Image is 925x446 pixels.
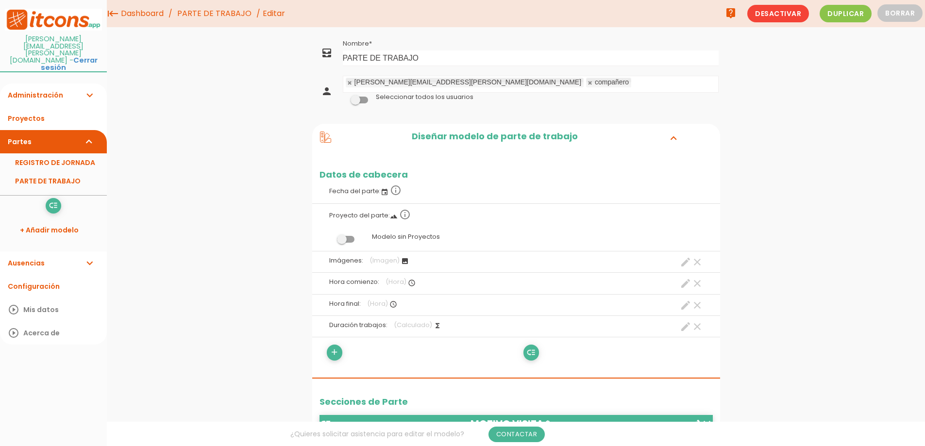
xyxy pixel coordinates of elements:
i: info_outline [390,184,402,196]
span: (Hora) [367,299,388,308]
a: low_priority [46,198,61,214]
label: Modelo sin Proyectos [320,228,713,246]
i: landscape [390,213,398,220]
h2: Diseñar modelo de parte de trabajo [331,132,658,144]
i: person [321,85,333,97]
a: Contactar [488,427,545,442]
i: expand_more [666,132,681,144]
a: clear [691,299,703,311]
label: Nombre [343,39,372,48]
button: Borrar [877,4,923,22]
a: clear [691,321,703,332]
a: Cerrar sesión [41,55,98,72]
h2: Secciones de Parte [320,397,713,407]
i: create [690,418,701,430]
a: clear [691,256,703,268]
a: create [680,256,691,268]
span: Hora comienzo: [329,278,379,286]
i: low_priority [49,198,58,214]
span: Duración trabajos: [329,321,387,329]
span: Hora final: [329,299,361,308]
a: clear [691,278,703,289]
span: (Imagen) [370,256,400,264]
i: access_time [408,279,416,287]
i: expand_more [84,83,95,107]
i: add [330,345,339,360]
div: ¿Quieres solicitar asistencia para editar el modelo? [107,422,728,446]
i: all_inbox [321,47,333,59]
a: create [680,299,691,311]
img: itcons-logo [5,9,102,31]
span: Editar [263,8,285,19]
i: clear [701,418,713,430]
label: Fecha del parte: [320,180,713,201]
a: create [690,415,701,433]
a: live_help [721,3,740,23]
i: play_circle_outline [8,298,19,321]
span: Desactivar [747,5,809,22]
span: (Hora) [386,278,406,286]
label: Seleccionar todos los usuarios [376,93,473,101]
h2: Datos de cabecera [312,170,720,180]
span: Imágenes: [329,256,363,264]
i: low_priority [320,418,331,430]
i: event [381,188,388,196]
i: image [401,257,409,265]
i: expand_more [84,130,95,153]
div: compañero [595,79,629,85]
a: low_priority [320,415,331,433]
i: functions [434,322,441,330]
i: low_priority [526,345,536,361]
header: MOTIVO VISITA * [320,415,713,433]
a: + Añadir modelo [5,218,102,242]
i: info_outline [399,209,411,220]
a: low_priority [523,345,539,360]
label: Proyecto del parte: [320,204,713,225]
i: play_circle_outline [8,321,19,345]
a: create [680,321,691,332]
span: Duplicar [820,5,872,22]
span: (Calculado) [394,321,432,329]
i: access_time [389,300,397,308]
div: [PERSON_NAME][EMAIL_ADDRESS][PERSON_NAME][DOMAIN_NAME] [354,79,582,85]
a: add [327,345,342,360]
i: expand_more [84,251,95,275]
i: live_help [725,3,737,23]
a: clear [701,415,713,433]
a: create [680,278,691,289]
